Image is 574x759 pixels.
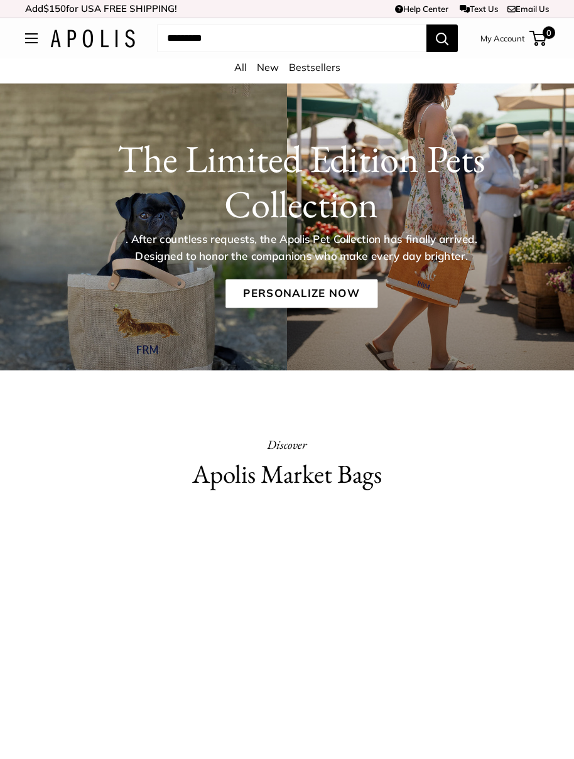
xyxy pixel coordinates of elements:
a: Email Us [507,4,549,14]
a: Help Center [395,4,448,14]
a: Bestsellers [289,61,340,73]
h1: The Limited Edition Pets Collection [53,136,550,226]
input: Search... [157,24,426,52]
button: Search [426,24,458,52]
a: 0 [531,31,546,46]
img: Apolis [50,30,135,48]
button: Open menu [25,33,38,43]
h2: Apolis Market Bags [25,456,549,493]
a: Personalize Now [225,279,377,308]
span: 0 [543,26,555,39]
a: New [257,61,279,73]
p: Discover [25,433,549,456]
a: All [234,61,247,73]
p: . After countless requests, the Apolis Pet Collection has finally arrived. Designed to honor the ... [107,231,495,264]
span: $150 [43,3,66,14]
a: My Account [480,31,525,46]
a: Text Us [460,4,498,14]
